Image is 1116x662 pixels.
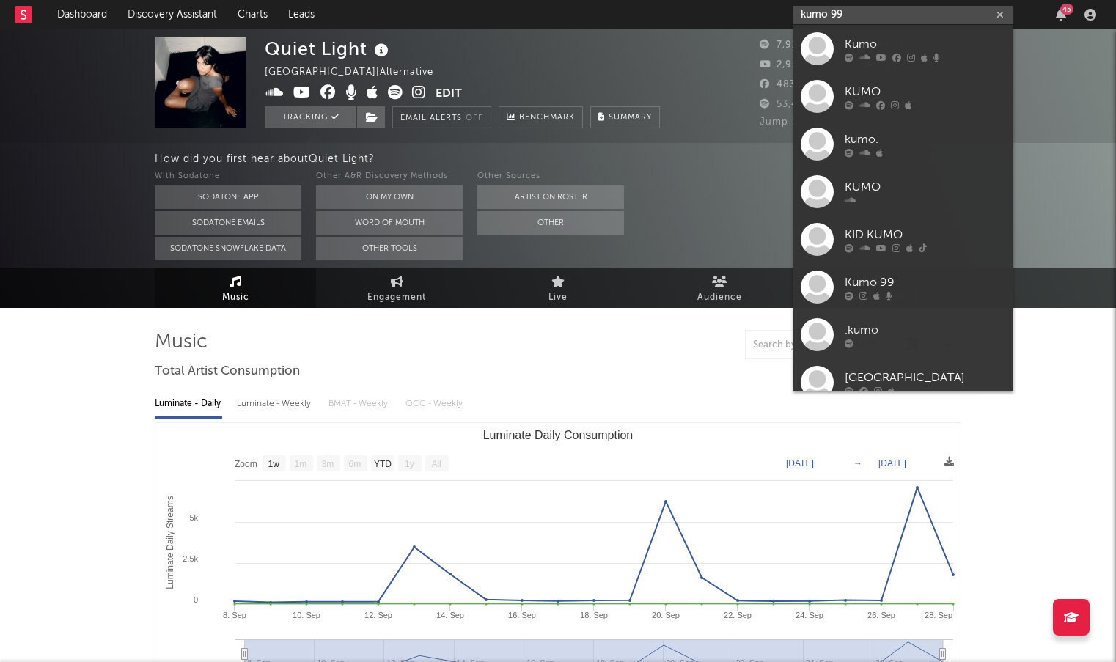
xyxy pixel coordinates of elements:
text: 5k [189,513,198,522]
div: With Sodatone [155,168,301,185]
span: Music [222,289,249,306]
a: KUMO [793,168,1013,216]
span: 2,950 [760,60,804,70]
a: Audience [639,268,800,308]
text: 22. Sep [724,611,752,619]
span: Audience [697,289,742,306]
button: Edit [436,85,462,103]
button: Summary [590,106,660,128]
button: Tracking [265,106,356,128]
button: Email AlertsOff [392,106,491,128]
a: KID KUMO [793,216,1013,263]
a: Kumo 99 [793,263,1013,311]
span: Summary [609,114,652,122]
div: [GEOGRAPHIC_DATA] | Alternative [265,64,450,81]
text: YTD [374,459,392,469]
div: Other A&R Discovery Methods [316,168,463,185]
text: 1m [295,459,307,469]
text: 10. Sep [293,611,320,619]
text: Zoom [235,459,257,469]
text: Luminate Daily Streams [165,496,175,589]
div: KUMO [845,83,1006,100]
div: Luminate - Daily [155,391,222,416]
text: All [431,459,441,469]
text: 20. Sep [652,611,680,619]
text: 1w [268,459,280,469]
button: Word Of Mouth [316,211,463,235]
div: Quiet Light [265,37,392,61]
button: On My Own [316,185,463,209]
button: 45 [1056,9,1066,21]
text: 16. Sep [508,611,536,619]
a: kumo. [793,120,1013,168]
span: Engagement [367,289,426,306]
span: Jump Score: 78.6 [760,117,846,127]
text: 3m [322,459,334,469]
em: Off [466,114,483,122]
text: 14. Sep [436,611,464,619]
text: [DATE] [786,458,814,468]
span: Benchmark [519,109,575,127]
div: 45 [1060,4,1073,15]
div: Other Sources [477,168,624,185]
text: → [853,458,862,468]
a: Live [477,268,639,308]
text: 12. Sep [364,611,392,619]
text: 6m [349,459,361,469]
text: 8. Sep [223,611,246,619]
div: KUMO [845,178,1006,196]
span: Total Artist Consumption [155,363,300,380]
div: How did you first hear about Quiet Light ? [155,150,1116,168]
div: KID KUMO [845,226,1006,243]
a: Benchmark [499,106,583,128]
button: Sodatone App [155,185,301,209]
span: 53,487 Monthly Listeners [760,100,900,109]
a: Engagement [316,268,477,308]
button: Sodatone Emails [155,211,301,235]
a: Music [155,268,316,308]
span: Live [548,289,568,306]
text: Luminate Daily Consumption [483,429,634,441]
button: Other [477,211,624,235]
text: 0 [194,595,198,604]
a: [GEOGRAPHIC_DATA] [793,358,1013,406]
div: [GEOGRAPHIC_DATA] [845,369,1006,386]
a: .kumo [793,311,1013,358]
text: 18. Sep [580,611,608,619]
div: Kumo 99 [845,273,1006,291]
button: Artist on Roster [477,185,624,209]
input: Search by song name or URL [746,339,900,351]
div: Luminate - Weekly [237,391,314,416]
div: Kumo [845,35,1006,53]
div: kumo. [845,130,1006,148]
a: KUMO [793,73,1013,120]
text: 24. Sep [796,611,823,619]
text: 2.5k [183,554,198,563]
input: Search for artists [793,6,1013,24]
span: 483 [760,80,796,89]
text: 28. Sep [925,611,952,619]
text: 26. Sep [867,611,895,619]
div: .kumo [845,321,1006,339]
span: 7,927 [760,40,804,50]
button: Other Tools [316,237,463,260]
button: Sodatone Snowflake Data [155,237,301,260]
text: [DATE] [878,458,906,468]
a: Kumo [793,25,1013,73]
text: 1y [405,459,414,469]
